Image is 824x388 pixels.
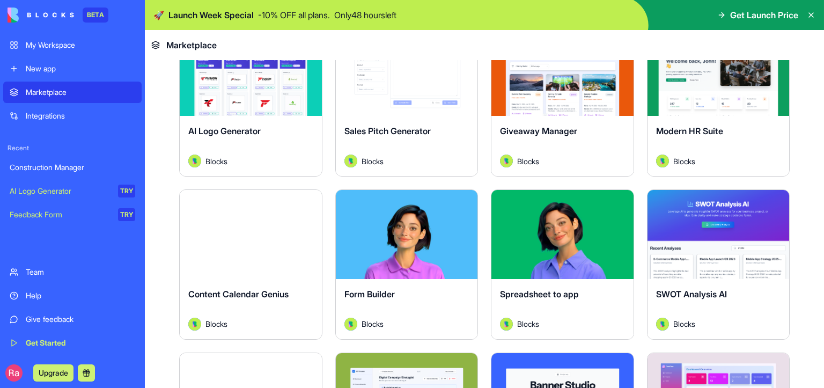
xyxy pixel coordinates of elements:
a: Help [3,285,142,306]
span: AI Logo Generator [188,126,261,136]
span: Marketplace [166,39,217,52]
img: logo [8,8,74,23]
span: Get Launch Price [730,9,798,21]
span: Blocks [673,156,695,167]
div: Help [26,290,135,301]
a: Feedback FormTRY [3,204,142,225]
a: Modern HR SuiteAvatarBlocks [647,27,790,177]
a: AI Logo GeneratorAvatarBlocks [179,27,322,177]
div: New app [26,63,135,74]
div: TRY [118,208,135,221]
img: Avatar [344,155,357,167]
a: Giveaway ManagerAvatarBlocks [491,27,634,177]
span: Launch Week Special [168,9,254,21]
span: Recent [3,144,142,152]
a: Marketplace [3,82,142,103]
span: 🚀 [153,9,164,21]
div: Team [26,267,135,277]
a: Give feedback [3,309,142,330]
span: Spreadsheet to app [500,289,579,299]
a: AI Logo GeneratorTRY [3,180,142,202]
img: Avatar [188,318,201,331]
div: Give feedback [26,314,135,325]
span: Form Builder [344,289,395,299]
a: SWOT Analysis AIAvatarBlocks [647,189,790,339]
div: BETA [83,8,108,23]
a: BETA [8,8,108,23]
p: - 10 % OFF all plans. [258,9,330,21]
a: Team [3,261,142,283]
span: SWOT Analysis AI [656,289,727,299]
img: Avatar [500,155,513,167]
img: ACg8ocILqNNUOuS8HAw9qN-ZlDs1IThlaaChZLbjkCvqWTH3nBW__w=s96-c [5,364,23,382]
span: Sales Pitch Generator [344,126,431,136]
span: Blocks [517,156,539,167]
div: Marketplace [26,87,135,98]
div: Integrations [26,111,135,121]
span: Blocks [673,318,695,330]
a: Spreadsheet to appAvatarBlocks [491,189,634,339]
div: AI Logo Generator [10,186,111,196]
span: Blocks [362,156,384,167]
div: TRY [118,185,135,197]
div: Feedback Form [10,209,111,220]
div: Get Started [26,338,135,348]
a: Form BuilderAvatarBlocks [335,189,479,339]
a: Content Calendar GeniusAvatarBlocks [179,189,322,339]
span: Blocks [517,318,539,330]
div: Construction Manager [10,162,135,173]
img: Avatar [656,155,669,167]
span: Content Calendar Genius [188,289,289,299]
span: Giveaway Manager [500,126,577,136]
a: Construction Manager [3,157,142,178]
span: Modern HR Suite [656,126,723,136]
p: Only 48 hours left [334,9,396,21]
a: My Workspace [3,34,142,56]
span: Blocks [205,318,227,330]
div: My Workspace [26,40,135,50]
img: Avatar [344,318,357,331]
img: Avatar [656,318,669,331]
img: Avatar [500,318,513,331]
span: Blocks [362,318,384,330]
a: Get Started [3,332,142,354]
a: Integrations [3,105,142,127]
a: Sales Pitch GeneratorAvatarBlocks [335,27,479,177]
a: Upgrade [33,367,73,378]
a: New app [3,58,142,79]
span: Blocks [205,156,227,167]
button: Upgrade [33,364,73,382]
img: Avatar [188,155,201,167]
